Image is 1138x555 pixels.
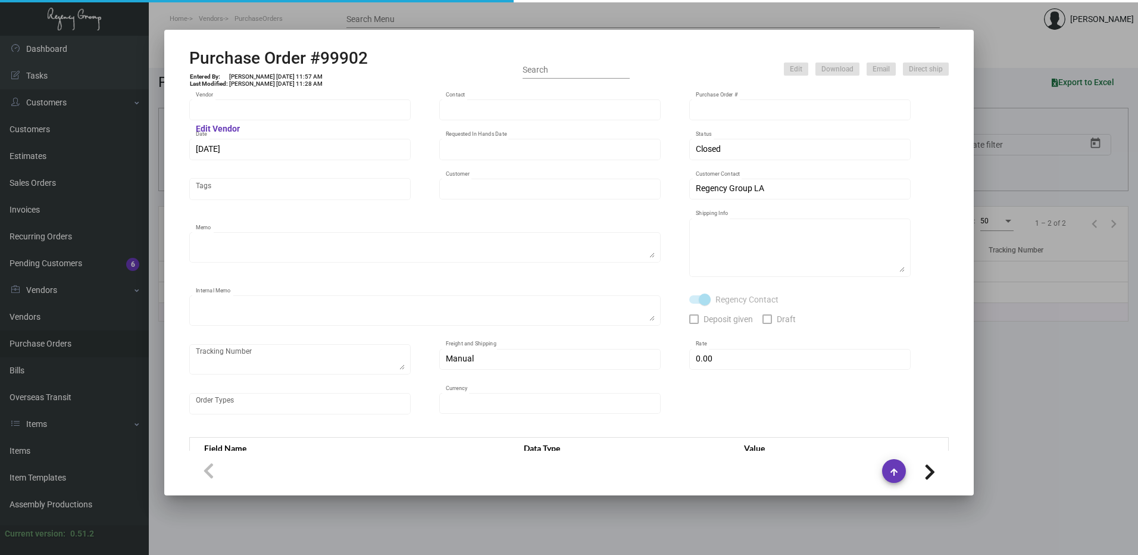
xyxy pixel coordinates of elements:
[189,80,229,88] td: Last Modified:
[873,64,890,74] span: Email
[909,64,943,74] span: Direct ship
[696,144,721,154] span: Closed
[784,63,808,76] button: Edit
[777,312,796,326] span: Draft
[903,63,949,76] button: Direct ship
[512,438,732,459] th: Data Type
[70,528,94,540] div: 0.51.2
[704,312,753,326] span: Deposit given
[821,64,853,74] span: Download
[815,63,859,76] button: Download
[189,48,368,68] h2: Purchase Order #99902
[5,528,65,540] div: Current version:
[446,354,474,363] span: Manual
[229,80,323,88] td: [PERSON_NAME] [DATE] 11:28 AM
[190,438,512,459] th: Field Name
[196,124,240,134] mat-hint: Edit Vendor
[189,73,229,80] td: Entered By:
[732,438,948,459] th: Value
[229,73,323,80] td: [PERSON_NAME] [DATE] 11:57 AM
[790,64,802,74] span: Edit
[867,63,896,76] button: Email
[715,292,779,307] span: Regency Contact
